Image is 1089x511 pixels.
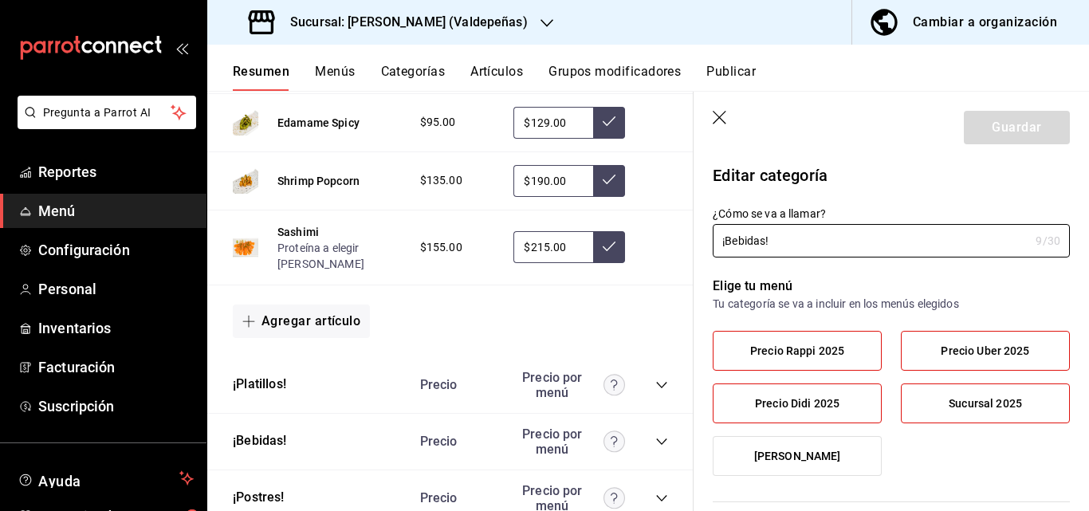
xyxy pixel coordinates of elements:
div: 9 /30 [1036,233,1060,249]
span: Precio Rappi 2025 [750,344,844,358]
button: ¡Bebidas! [233,432,287,450]
input: Sin ajuste [513,165,593,197]
span: Personal [38,278,194,300]
button: collapse-category-row [655,435,668,448]
span: $95.00 [420,114,456,131]
input: Sin ajuste [513,107,593,139]
label: ¿Cómo se va a llamar? [713,208,1070,219]
span: Menú [38,200,194,222]
button: Sashimi [277,224,319,240]
input: Sin ajuste [513,231,593,263]
img: Preview [233,234,258,260]
button: Edamame Spicy [277,115,360,131]
div: Precio por menú [513,370,625,400]
button: Publicar [706,64,756,91]
p: Tu categoría se va a incluir en los menús elegidos [713,296,1070,312]
button: Grupos modificadores [548,64,681,91]
button: Artículos [470,64,523,91]
button: open_drawer_menu [175,41,188,54]
button: Pregunta a Parrot AI [18,96,196,129]
span: Sucursal 2025 [949,397,1022,411]
span: Configuración [38,239,194,261]
button: Categorías [381,64,446,91]
button: collapse-category-row [655,379,668,391]
span: $135.00 [420,172,462,189]
p: Editar categoría [713,163,1070,187]
span: Reportes [38,161,194,183]
span: $155.00 [420,239,462,256]
button: collapse-category-row [655,492,668,505]
span: Precio Uber 2025 [941,344,1029,358]
div: Precio [404,490,506,505]
div: navigation tabs [233,64,1089,91]
button: ¡Platillos! [233,375,286,394]
a: Pregunta a Parrot AI [11,116,196,132]
h3: Sucursal: [PERSON_NAME] (Valdepeñas) [277,13,528,32]
button: Proteína a elegir [PERSON_NAME] [277,240,404,272]
span: Suscripción [38,395,194,417]
button: ¡Postres! [233,489,285,507]
span: Facturación [38,356,194,378]
button: Agregar artículo [233,305,370,338]
div: Precio por menú [513,426,625,457]
span: Precio Didi 2025 [755,397,839,411]
div: Precio [404,434,506,449]
p: Elige tu menú [713,277,1070,296]
span: Inventarios [38,317,194,339]
span: Ayuda [38,469,173,488]
span: [PERSON_NAME] [754,450,841,463]
img: Preview [233,168,258,194]
div: Cambiar a organización [913,11,1057,33]
button: Menús [315,64,355,91]
span: Pregunta a Parrot AI [43,104,171,121]
button: Resumen [233,64,289,91]
img: Preview [233,110,258,136]
button: Shrimp Popcorn [277,173,360,189]
div: Precio [404,377,506,392]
